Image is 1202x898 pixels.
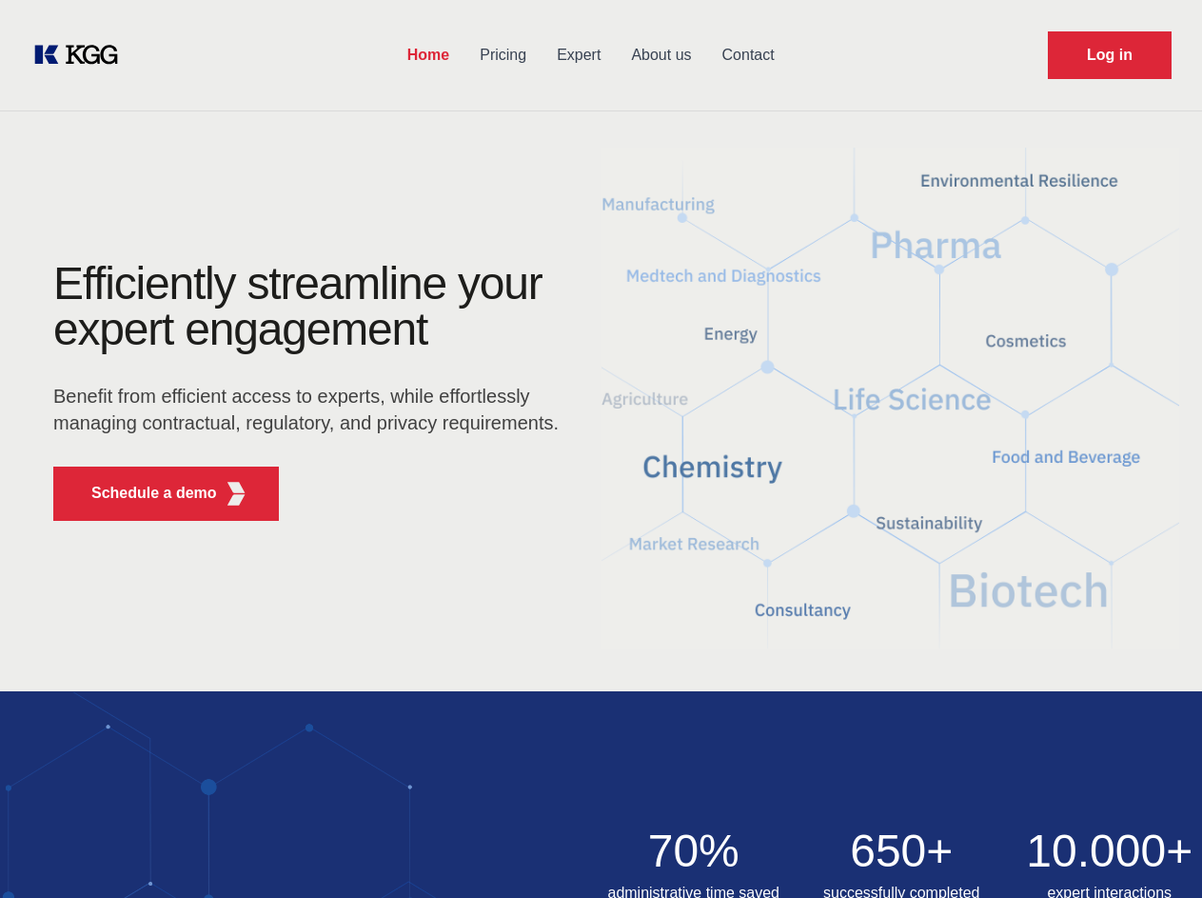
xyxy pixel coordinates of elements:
img: KGG Fifth Element RED [601,124,1180,672]
p: Schedule a demo [91,482,217,505]
h2: 650+ [809,828,995,874]
a: About us [616,30,706,80]
a: Pricing [464,30,542,80]
img: KGG Fifth Element RED [225,482,248,506]
p: Benefit from efficient access to experts, while effortlessly managing contractual, regulatory, an... [53,383,571,436]
a: Home [392,30,464,80]
h2: 70% [601,828,787,874]
a: Request Demo [1048,31,1172,79]
a: KOL Knowledge Platform: Talk to Key External Experts (KEE) [30,40,133,70]
h1: Efficiently streamline your expert engagement [53,261,571,352]
a: Expert [542,30,616,80]
button: Schedule a demoKGG Fifth Element RED [53,467,279,521]
a: Contact [707,30,790,80]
